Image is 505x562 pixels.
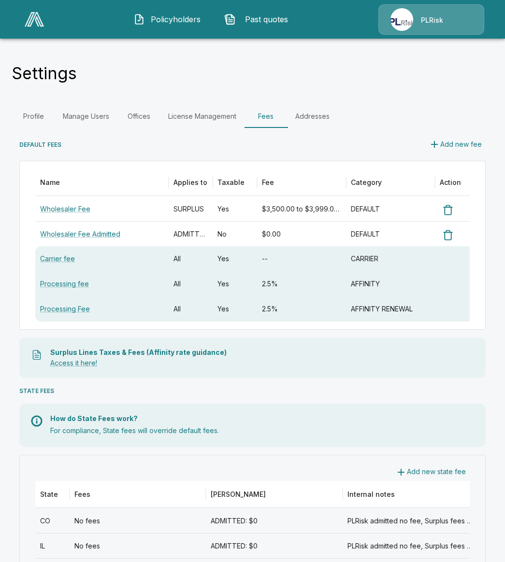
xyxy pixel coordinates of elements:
div: Applies to [173,178,207,186]
div: No [213,221,257,246]
a: Carrier fee [40,254,75,263]
div: AFFINITY [346,271,435,296]
button: Add new state fee [391,463,470,481]
a: Manage Users [55,105,117,128]
div: State [40,490,58,498]
div: Yes [213,246,257,271]
button: Past quotes IconPast quotes [217,7,300,32]
div: -- [257,246,346,271]
div: 2.5% [257,296,346,322]
p: How do State Fees work? [50,415,474,422]
h6: STATE FEES [19,386,54,396]
div: ADMITTED: $0 [206,508,343,533]
div: Category [351,178,382,186]
div: SURPLUS [169,196,213,221]
div: Action [440,178,461,186]
img: Past quotes Icon [224,14,236,25]
div: DEFAULT [346,196,435,221]
h6: DEFAULT FEES [19,140,61,150]
a: Offices [117,105,160,128]
div: Internal notes [347,490,395,498]
span: Past quotes [240,14,293,25]
img: Taxes File Icon [31,349,43,361]
div: Taxable [217,178,245,186]
a: Processing Fee [40,305,90,313]
a: Wholesaler Fee Admitted [40,230,120,238]
a: Profile [12,105,55,128]
div: Name [40,178,60,186]
div: $3,500.00 to $3,999.00 : $225.00, $4,000.00 to $4,999.00 : $250.00, $5,000.00 to $5,999.00 : $275... [257,196,346,221]
div: Settings Tabs [12,105,493,128]
div: Yes [213,271,257,296]
img: Delete [442,229,454,241]
div: CO [35,508,70,533]
a: Access it here! [50,359,97,367]
img: AA Logo [25,12,44,27]
img: Agency Icon [390,8,413,31]
button: Policyholders IconPolicyholders [126,7,209,32]
a: Addresses [288,105,337,128]
div: PLRisk admitted no fee, Surplus fees are OK [343,533,479,558]
div: CARRIER [346,246,435,271]
div: All [169,271,213,296]
div: IL [35,533,70,558]
div: All [169,296,213,322]
div: 2.5% [257,271,346,296]
div: DEFAULT [346,221,435,246]
div: Yes [213,296,257,322]
div: $0.00 [257,221,346,246]
p: For compliance, State fees will override default fees. [50,426,474,436]
a: License Management [160,105,244,128]
div: Fees [74,490,90,498]
div: PLRisk admitted no fee, Surplus fees are OK [343,508,479,533]
div: No fees [70,508,206,533]
a: Wholesaler Fee [40,205,90,213]
div: AFFINITY RENEWAL [346,296,435,322]
img: Delete [442,204,454,216]
div: ADMITTED [169,221,213,246]
h4: Settings [12,63,77,84]
span: Policyholders [149,14,202,25]
div: Fee [262,178,274,186]
div: All [169,246,213,271]
div: Yes [213,196,257,221]
a: Agency IconPLRisk [378,4,484,35]
p: PLRisk [421,15,443,25]
button: Add new fee [425,136,486,154]
img: Info Icon [31,415,43,427]
div: [PERSON_NAME] [211,490,266,498]
p: Surplus Lines Taxes & Fees (Affinity rate guidance) [50,349,474,356]
div: No fees [70,533,206,558]
div: ADMITTED: $0 [206,533,343,558]
a: Fees [244,105,288,128]
img: Policyholders Icon [133,14,145,25]
a: Processing fee [40,280,89,288]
